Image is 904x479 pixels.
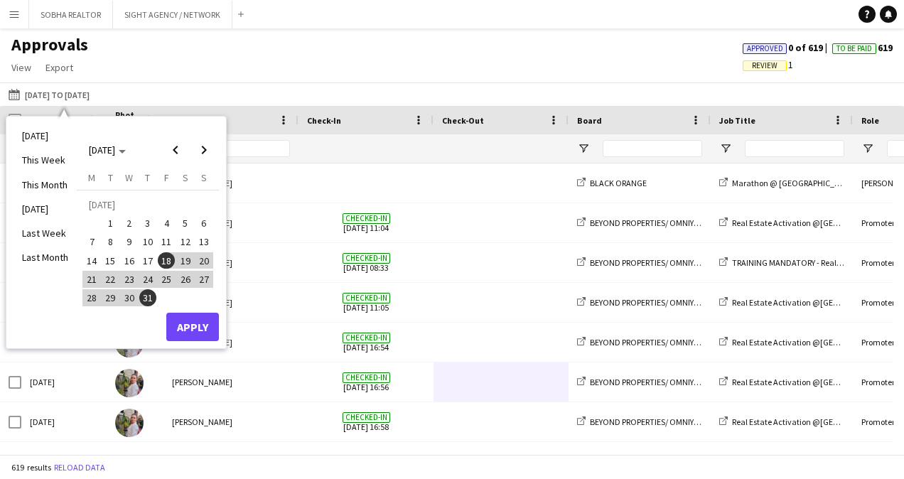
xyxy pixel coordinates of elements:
span: Review [752,61,777,70]
span: Check-In [307,115,341,126]
span: Real Estate Activation @[GEOGRAPHIC_DATA] [732,217,898,228]
button: Choose month and year [83,137,131,163]
span: Check-Out [442,115,484,126]
button: 27-07-2025 [195,270,213,289]
a: BEYOND PROPERTIES/ OMNIYAT [577,377,703,387]
button: Open Filter Menu [719,142,732,155]
a: Real Estate Activation @[GEOGRAPHIC_DATA] [719,297,898,308]
span: W [125,171,133,184]
span: Job Title [719,115,755,126]
button: 10-07-2025 [139,232,157,251]
span: 26 [177,271,194,288]
span: BLACK ORANGE [590,178,647,188]
button: 08-07-2025 [101,232,119,251]
button: Reload data [51,460,108,475]
span: BEYOND PROPERTIES/ OMNIYAT [590,297,703,308]
td: [DATE] [82,195,213,214]
div: [PERSON_NAME] [163,323,298,362]
a: BEYOND PROPERTIES/ OMNIYAT [577,297,703,308]
li: Last Month [14,245,77,269]
button: 03-07-2025 [139,214,157,232]
span: 1 [102,215,119,232]
span: 18 [158,252,175,269]
a: Real Estate Activation @[GEOGRAPHIC_DATA] [719,217,898,228]
a: BEYOND PROPERTIES/ OMNIYAT [577,337,703,348]
span: 619 [832,41,893,54]
button: 16-07-2025 [120,251,139,269]
li: Last Week [14,221,77,245]
button: 26-07-2025 [176,270,194,289]
a: BEYOND PROPERTIES/ OMNIYAT [577,257,703,268]
button: 06-07-2025 [195,214,213,232]
button: 11-07-2025 [157,232,176,251]
span: T [108,171,113,184]
span: Real Estate Activation @[GEOGRAPHIC_DATA] [732,297,898,308]
span: 3 [139,215,156,232]
span: 9 [121,233,138,250]
button: 15-07-2025 [101,251,119,269]
span: Checked-in [343,412,390,423]
button: 13-07-2025 [195,232,213,251]
button: Open Filter Menu [861,142,874,155]
a: Marathon @ [GEOGRAPHIC_DATA] [719,178,857,188]
span: Marathon @ [GEOGRAPHIC_DATA] [732,178,857,188]
input: Job Title Filter Input [745,140,844,157]
button: 22-07-2025 [101,270,119,289]
span: 12 [177,233,194,250]
button: 12-07-2025 [176,232,194,251]
span: 10 [139,233,156,250]
button: SOBHA REALTOR [29,1,113,28]
button: Open Filter Menu [577,142,590,155]
span: 8 [102,233,119,250]
span: 29 [102,289,119,306]
button: 04-07-2025 [157,214,176,232]
span: S [201,171,207,184]
span: 1 [743,58,793,71]
a: View [6,58,37,77]
span: Date [30,115,50,126]
div: [PERSON_NAME] [163,163,298,203]
a: Real Estate Activation @[GEOGRAPHIC_DATA] [719,337,898,348]
span: [DATE] 11:05 [307,283,425,322]
span: BEYOND PROPERTIES/ OMNIYAT [590,337,703,348]
input: Board Filter Input [603,140,702,157]
button: 18-07-2025 [157,251,176,269]
button: 29-07-2025 [101,289,119,307]
a: Real Estate Activation @[GEOGRAPHIC_DATA] [719,416,898,427]
div: [PERSON_NAME] [163,402,298,441]
img: Yulia Morozova [115,369,144,397]
span: Checked-in [343,372,390,383]
div: [PERSON_NAME] [163,362,298,402]
span: 6 [195,215,212,232]
span: 17 [139,252,156,269]
li: [DATE] [14,124,77,148]
li: [DATE] [14,197,77,221]
span: F [164,171,169,184]
a: Real Estate Activation @[GEOGRAPHIC_DATA] [719,377,898,387]
span: Checked-in [343,213,390,224]
span: 28 [83,289,100,306]
button: 07-07-2025 [82,232,101,251]
button: 05-07-2025 [176,214,194,232]
button: 20-07-2025 [195,251,213,269]
span: [DATE] 16:56 [307,362,425,402]
button: 31-07-2025 [139,289,157,307]
span: BEYOND PROPERTIES/ OMNIYAT [590,217,703,228]
span: [DATE] 16:58 [307,402,425,441]
button: 14-07-2025 [82,251,101,269]
span: View [11,61,31,74]
button: Next month [190,136,218,164]
a: BEYOND PROPERTIES/ OMNIYAT [577,416,703,427]
button: 23-07-2025 [120,270,139,289]
button: 24-07-2025 [139,270,157,289]
span: 23 [121,271,138,288]
span: Export [45,61,73,74]
span: 30 [121,289,138,306]
li: This Week [14,148,77,172]
span: 24 [139,271,156,288]
button: 17-07-2025 [139,251,157,269]
span: Checked-in [343,333,390,343]
button: 19-07-2025 [176,251,194,269]
div: [PERSON_NAME] [163,243,298,282]
span: BEYOND PROPERTIES/ OMNIYAT [590,416,703,427]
